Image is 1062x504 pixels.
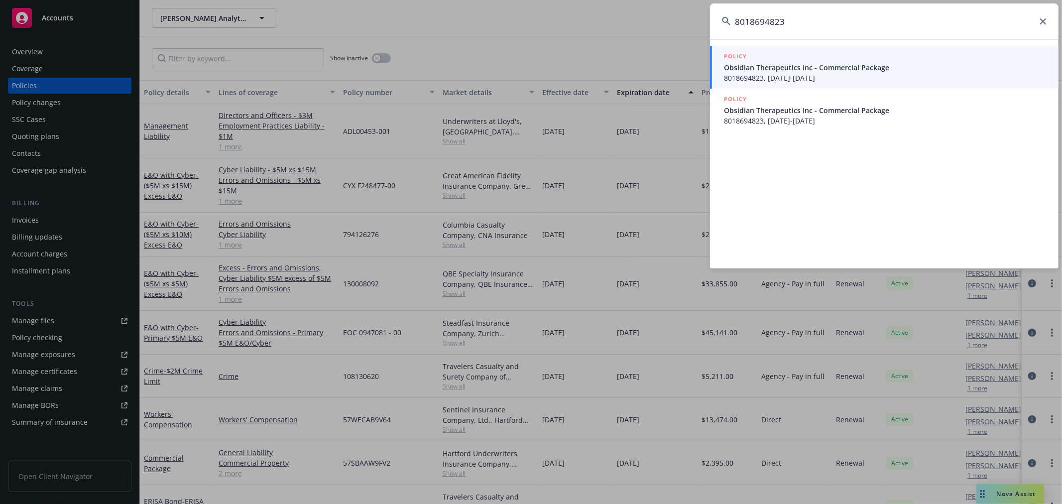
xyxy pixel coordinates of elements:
a: POLICYObsidian Therapeutics Inc - Commercial Package8018694823, [DATE]-[DATE] [710,89,1059,131]
h5: POLICY [724,94,747,104]
span: Obsidian Therapeutics Inc - Commercial Package [724,105,1047,116]
a: POLICYObsidian Therapeutics Inc - Commercial Package8018694823, [DATE]-[DATE] [710,46,1059,89]
span: Obsidian Therapeutics Inc - Commercial Package [724,62,1047,73]
input: Search... [710,3,1059,39]
span: 8018694823, [DATE]-[DATE] [724,116,1047,126]
span: 8018694823, [DATE]-[DATE] [724,73,1047,83]
h5: POLICY [724,51,747,61]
